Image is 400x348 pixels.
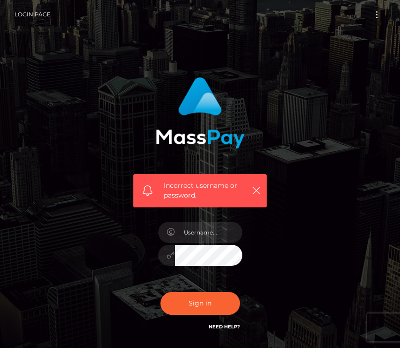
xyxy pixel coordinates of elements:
[15,5,51,24] a: Login Page
[156,77,245,149] img: MassPay Login
[164,181,247,200] span: Incorrect username or password.
[175,222,242,243] input: Username...
[368,8,385,21] button: Toggle navigation
[160,292,240,315] button: Sign in
[209,324,240,330] a: Need Help?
